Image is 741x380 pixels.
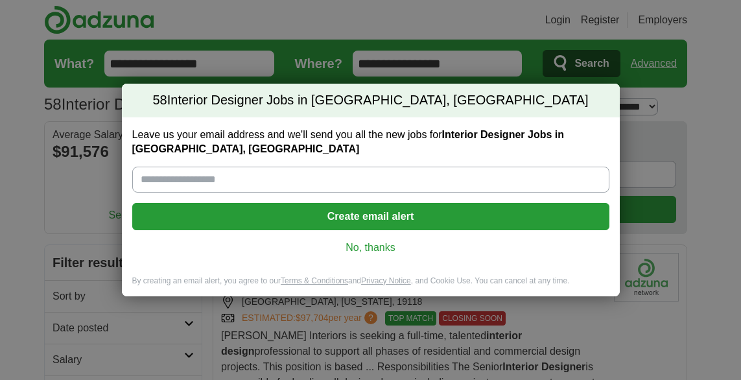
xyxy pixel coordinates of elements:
[132,203,609,230] button: Create email alert
[122,276,620,297] div: By creating an email alert, you agree to our and , and Cookie Use. You can cancel at any time.
[132,129,564,154] strong: Interior Designer Jobs in [GEOGRAPHIC_DATA], [GEOGRAPHIC_DATA]
[122,84,620,117] h2: Interior Designer Jobs in [GEOGRAPHIC_DATA], [GEOGRAPHIC_DATA]
[361,276,411,285] a: Privacy Notice
[143,241,599,255] a: No, thanks
[281,276,348,285] a: Terms & Conditions
[152,91,167,110] span: 58
[132,128,609,156] label: Leave us your email address and we'll send you all the new jobs for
